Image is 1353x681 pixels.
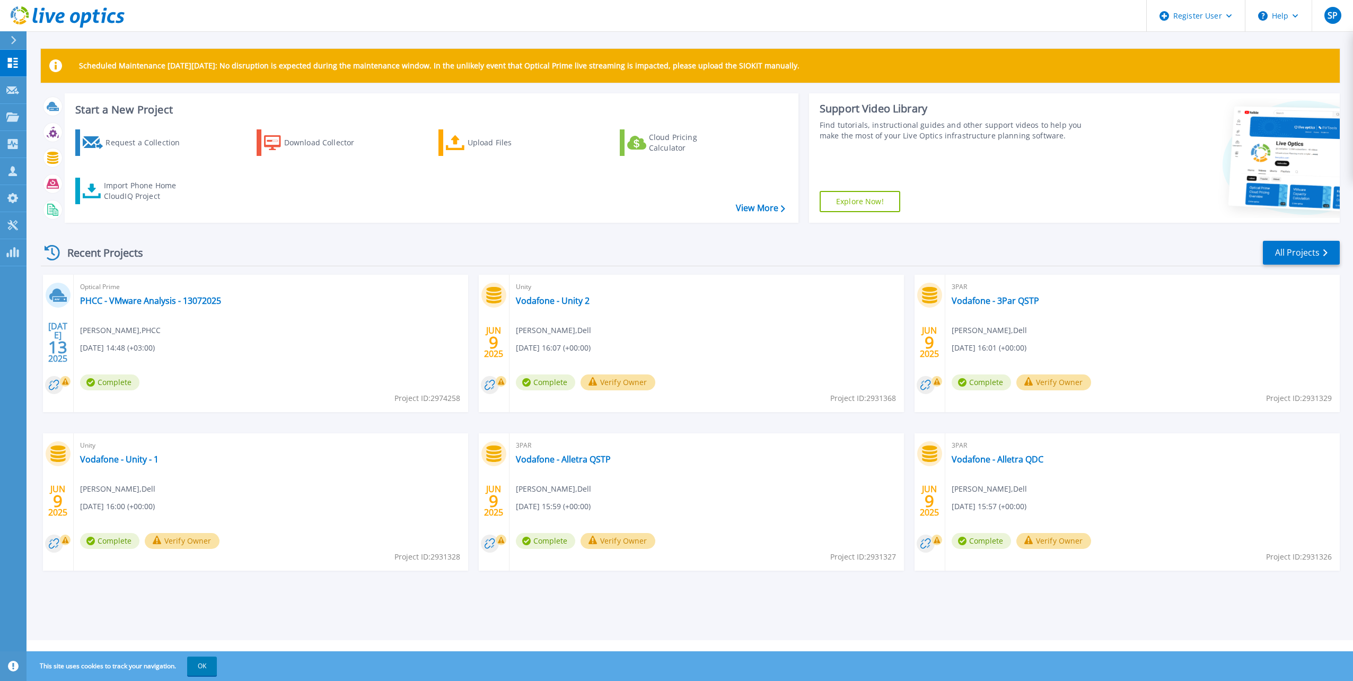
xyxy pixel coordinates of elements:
[1263,241,1340,265] a: All Projects
[516,295,590,306] a: Vodafone - Unity 2
[79,62,799,70] p: Scheduled Maintenance [DATE][DATE]: No disruption is expected during the maintenance window. In t...
[80,325,161,336] span: [PERSON_NAME] , PHCC
[952,440,1333,451] span: 3PAR
[952,342,1026,354] span: [DATE] 16:01 (+00:00)
[394,392,460,404] span: Project ID: 2974258
[516,501,591,512] span: [DATE] 15:59 (+00:00)
[80,342,155,354] span: [DATE] 14:48 (+03:00)
[484,323,504,362] div: JUN 2025
[1266,392,1332,404] span: Project ID: 2931329
[80,440,462,451] span: Unity
[925,496,934,505] span: 9
[952,374,1011,390] span: Complete
[830,392,896,404] span: Project ID: 2931368
[29,657,217,676] span: This site uses cookies to track your navigation.
[80,374,139,390] span: Complete
[41,240,157,266] div: Recent Projects
[284,132,369,153] div: Download Collector
[952,533,1011,549] span: Complete
[489,338,498,347] span: 9
[516,533,575,549] span: Complete
[75,104,785,116] h3: Start a New Project
[438,129,557,156] a: Upload Files
[952,281,1333,293] span: 3PAR
[104,180,187,202] div: Import Phone Home CloudIQ Project
[80,533,139,549] span: Complete
[145,533,219,549] button: Verify Owner
[187,657,217,676] button: OK
[80,483,155,495] span: [PERSON_NAME] , Dell
[581,374,655,390] button: Verify Owner
[516,325,591,336] span: [PERSON_NAME] , Dell
[516,342,591,354] span: [DATE] 16:07 (+00:00)
[48,482,68,520] div: JUN 2025
[820,191,900,212] a: Explore Now!
[489,496,498,505] span: 9
[581,533,655,549] button: Verify Owner
[516,483,591,495] span: [PERSON_NAME] , Dell
[1016,533,1091,549] button: Verify Owner
[925,338,934,347] span: 9
[75,129,194,156] a: Request a Collection
[468,132,552,153] div: Upload Files
[1266,551,1332,563] span: Project ID: 2931326
[48,343,67,352] span: 13
[516,374,575,390] span: Complete
[1016,374,1091,390] button: Verify Owner
[484,482,504,520] div: JUN 2025
[516,454,611,465] a: Vodafone - Alletra QSTP
[516,440,898,451] span: 3PAR
[952,501,1026,512] span: [DATE] 15:57 (+00:00)
[80,454,159,465] a: Vodafone - Unity - 1
[952,454,1043,465] a: Vodafone - Alletra QDC
[919,482,939,520] div: JUN 2025
[820,102,1094,116] div: Support Video Library
[952,325,1027,336] span: [PERSON_NAME] , Dell
[516,281,898,293] span: Unity
[952,483,1027,495] span: [PERSON_NAME] , Dell
[620,129,738,156] a: Cloud Pricing Calculator
[952,295,1039,306] a: Vodafone - 3Par QSTP
[106,132,190,153] div: Request a Collection
[48,323,68,362] div: [DATE] 2025
[649,132,734,153] div: Cloud Pricing Calculator
[394,551,460,563] span: Project ID: 2931328
[1328,11,1338,20] span: SP
[257,129,375,156] a: Download Collector
[736,203,785,213] a: View More
[919,323,939,362] div: JUN 2025
[53,496,63,505] span: 9
[830,551,896,563] span: Project ID: 2931327
[80,281,462,293] span: Optical Prime
[820,120,1094,141] div: Find tutorials, instructional guides and other support videos to help you make the most of your L...
[80,295,221,306] a: PHCC - VMware Analysis - 13072025
[80,501,155,512] span: [DATE] 16:00 (+00:00)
